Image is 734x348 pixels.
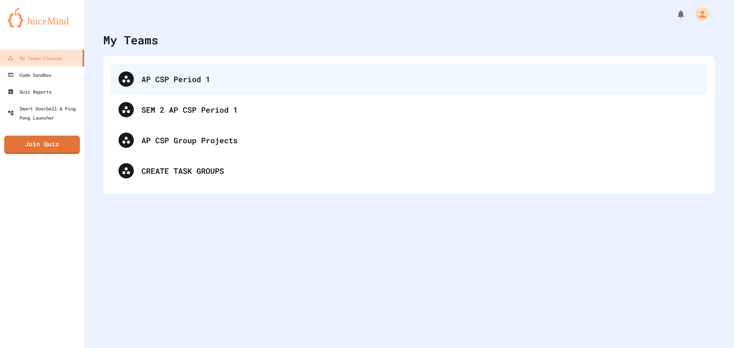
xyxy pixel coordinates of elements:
div: SEM 2 AP CSP Period 1 [141,104,700,115]
div: AP CSP Group Projects [111,125,707,155]
div: My Teams [103,31,158,49]
img: logo-orange.svg [8,8,76,28]
div: SEM 2 AP CSP Period 1 [111,94,707,125]
div: Quiz Reports [8,87,52,96]
div: CREATE TASK GROUPS [141,165,700,176]
div: AP CSP Group Projects [141,134,700,146]
div: AP CSP Period 1 [111,64,707,94]
div: CREATE TASK GROUPS [111,155,707,186]
div: My Teams/Classes [8,53,62,63]
div: AP CSP Period 1 [141,73,700,85]
div: Smart Doorbell & Ping Pong Launcher [8,104,81,122]
div: Code Sandbox [8,70,52,79]
div: My Account [687,5,711,23]
a: Join Quiz [4,136,80,154]
div: My Notifications [662,8,687,21]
